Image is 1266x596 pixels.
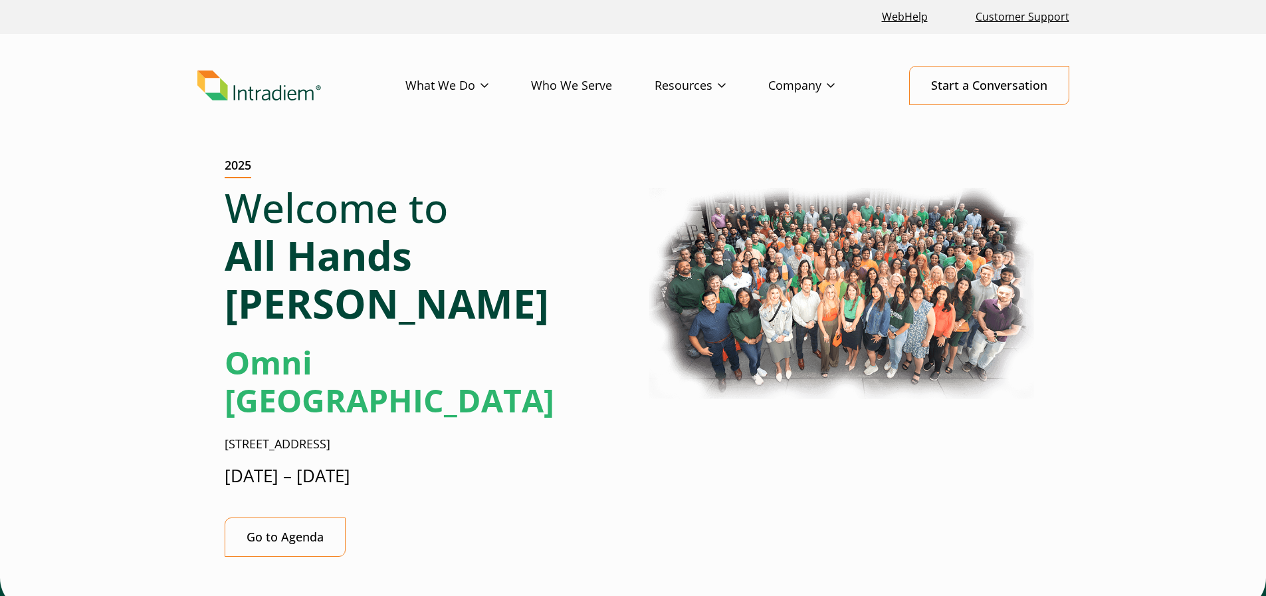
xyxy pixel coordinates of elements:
a: What We Do [405,67,531,105]
a: Link to homepage of Intradiem [197,71,405,101]
strong: Omni [GEOGRAPHIC_DATA] [225,341,554,422]
a: Company [768,67,877,105]
h1: Welcome to [225,184,623,327]
strong: All Hands [225,228,412,283]
p: [DATE] – [DATE] [225,464,623,488]
a: Go to Agenda [225,518,346,557]
a: Start a Conversation [909,66,1069,105]
a: Link opens in a new window [877,3,933,31]
a: Customer Support [970,3,1075,31]
strong: [PERSON_NAME] [225,276,549,331]
a: Resources [655,67,768,105]
h2: 2025 [225,158,251,178]
a: Who We Serve [531,67,655,105]
p: [STREET_ADDRESS] [225,436,623,453]
img: Intradiem [197,71,321,101]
